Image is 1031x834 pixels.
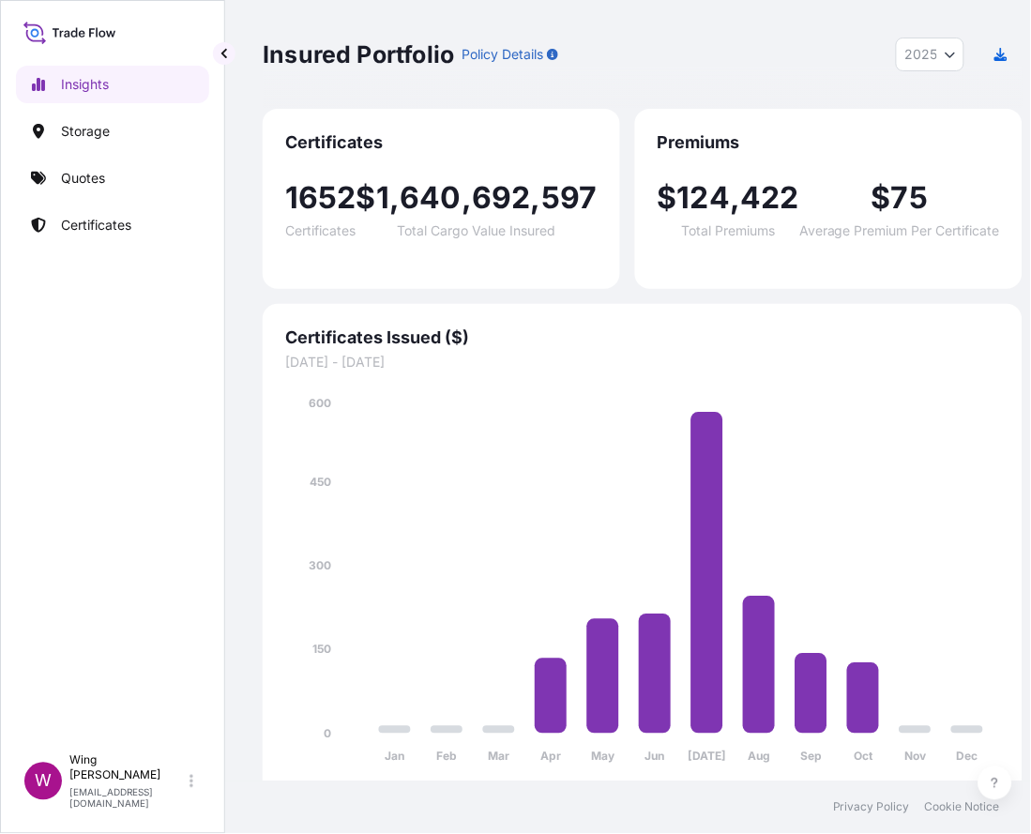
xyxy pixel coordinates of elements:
button: Year Selector [896,38,964,71]
tspan: Feb [436,750,457,764]
span: , [389,183,400,213]
tspan: [DATE] [688,750,726,764]
tspan: Dec [957,750,978,764]
span: Average Premium Per Certificate [799,224,1000,237]
a: Certificates [16,206,209,244]
tspan: 300 [309,559,331,573]
tspan: May [591,750,615,764]
span: [DATE] - [DATE] [285,353,1000,372]
a: Privacy Policy [833,800,910,815]
span: 1652 [285,183,356,213]
a: Storage [16,113,209,150]
span: $ [356,183,376,213]
span: 124 [677,183,731,213]
span: Premiums [658,131,1001,154]
tspan: Aug [748,750,770,764]
span: 1 [376,183,389,213]
tspan: Oct [854,750,873,764]
p: [EMAIL_ADDRESS][DOMAIN_NAME] [69,787,186,810]
span: 422 [741,183,800,213]
tspan: Sep [800,750,822,764]
tspan: 0 [324,726,331,740]
tspan: Mar [488,750,509,764]
span: 597 [541,183,598,213]
p: Storage [61,122,110,141]
p: Policy Details [462,45,543,64]
tspan: 150 [312,643,331,657]
span: Certificates [285,131,598,154]
a: Quotes [16,159,209,197]
span: 640 [400,183,462,213]
span: 2025 [904,45,937,64]
span: , [531,183,541,213]
span: Total Premiums [681,224,775,237]
span: , [730,183,740,213]
span: 75 [891,183,928,213]
span: Total Cargo Value Insured [398,224,556,237]
span: Certificates Issued ($) [285,326,1000,349]
tspan: 600 [309,396,331,410]
span: , [462,183,472,213]
p: Quotes [61,169,105,188]
tspan: 450 [310,476,331,490]
p: Insights [61,75,109,94]
a: Cookie Notice [925,800,1000,815]
tspan: Jun [645,750,665,764]
span: $ [658,183,677,213]
tspan: Nov [904,750,927,764]
span: Certificates [285,224,356,237]
span: W [35,772,52,791]
tspan: Apr [540,750,561,764]
span: 692 [472,183,531,213]
p: Insured Portfolio [263,39,454,69]
p: Certificates [61,216,131,235]
a: Insights [16,66,209,103]
span: $ [872,183,891,213]
p: Wing [PERSON_NAME] [69,753,186,783]
tspan: Jan [385,750,404,764]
